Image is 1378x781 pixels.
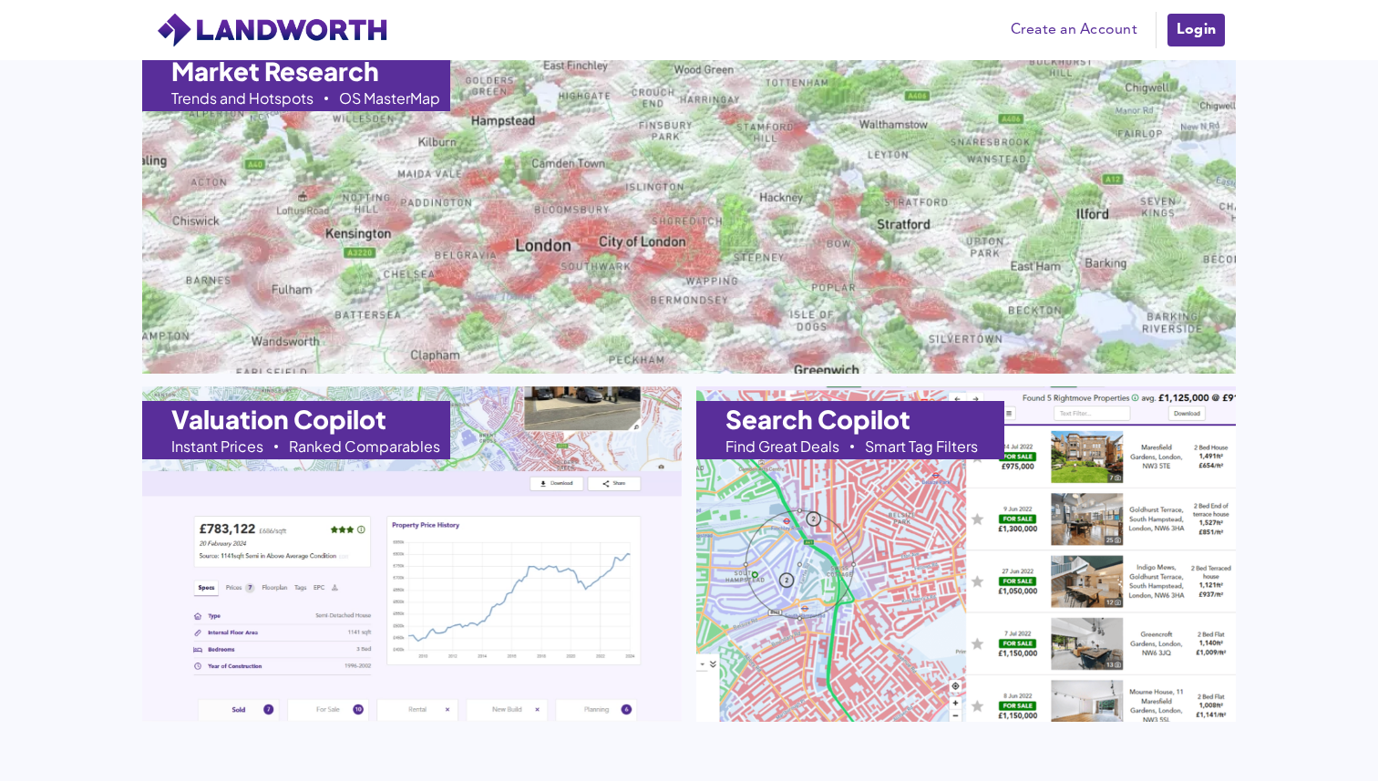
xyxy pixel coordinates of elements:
[171,406,386,432] h1: Valuation Copilot
[696,386,1236,722] a: Search CopilotFind Great DealsSmart Tag Filters
[725,406,910,432] h1: Search Copilot
[339,91,440,106] div: OS MasterMap
[1002,16,1147,44] a: Create an Account
[865,439,978,454] div: Smart Tag Filters
[171,439,263,454] div: Instant Prices
[1166,12,1227,48] a: Login
[289,439,440,454] div: Ranked Comparables
[142,38,1236,375] a: Market ResearchTrends and HotspotsOS MasterMap
[171,58,379,84] h1: Market Research
[725,439,839,454] div: Find Great Deals
[142,386,682,722] a: Valuation CopilotInstant PricesRanked Comparables
[171,91,314,106] div: Trends and Hotspots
